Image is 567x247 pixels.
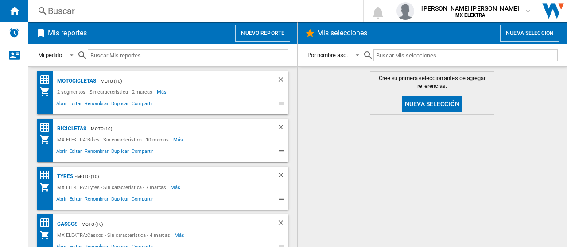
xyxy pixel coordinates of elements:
div: - Moto (10) [73,171,259,182]
div: MX ELEKTRA:Bikes - Sin característica - 10 marcas [55,134,173,145]
span: Compartir [130,147,155,158]
div: 2 segmentos - Sin característica - 2 marcas [55,87,157,97]
div: Cascos [55,219,77,230]
span: Abrir [55,99,68,110]
div: Borrar [277,123,288,134]
div: MX ELEKTRA:Tyres - Sin característica - 7 marcas [55,182,171,193]
span: Abrir [55,195,68,205]
span: Más [171,182,182,193]
span: Renombrar [83,147,110,158]
span: Cree su primera selección antes de agregar referencias. [370,74,494,90]
div: Mi colección [39,230,55,240]
div: Por nombre asc. [307,52,348,58]
div: Tyres [55,171,73,182]
div: Mi colección [39,182,55,193]
span: Duplicar [110,147,130,158]
span: Editar [68,147,83,158]
div: Borrar [277,171,288,182]
div: Mi colección [39,134,55,145]
span: Renombrar [83,99,110,110]
div: - Moto (10) [77,219,259,230]
div: Matriz de precios [39,74,55,85]
div: Motocicletas [55,76,96,87]
div: Matriz de precios [39,217,55,228]
img: alerts-logo.svg [9,27,19,38]
span: Abrir [55,147,68,158]
h2: Mis reportes [46,25,89,42]
span: Duplicar [110,99,130,110]
div: Mi pedido [38,52,62,58]
span: Renombrar [83,195,110,205]
h2: Mis selecciones [315,25,369,42]
span: [PERSON_NAME] [PERSON_NAME] [421,4,519,13]
button: Nueva selección [500,25,559,42]
button: Nuevo reporte [235,25,290,42]
span: Editar [68,99,83,110]
input: Buscar Mis reportes [88,49,288,61]
span: Compartir [130,99,155,110]
span: Editar [68,195,83,205]
div: Mi colección [39,87,55,97]
div: Buscar [48,5,340,17]
input: Buscar Mis selecciones [373,49,558,61]
span: Más [157,87,168,97]
div: Borrar [277,76,288,87]
div: Bicicletas [55,123,86,134]
button: Nueva selección [402,96,462,112]
div: - Moto (10) [96,76,259,87]
div: Matriz de precios [39,170,55,181]
div: - Moto (10) [86,123,259,134]
span: Más [175,230,186,240]
span: Compartir [130,195,155,205]
b: MX ELEKTRA [455,12,485,18]
div: Matriz de precios [39,122,55,133]
span: Más [173,134,184,145]
img: profile.jpg [396,2,414,20]
div: MX ELEKTRA:Cascos - Sin característica - 4 marcas [55,230,175,240]
div: Borrar [277,219,288,230]
span: Duplicar [110,195,130,205]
